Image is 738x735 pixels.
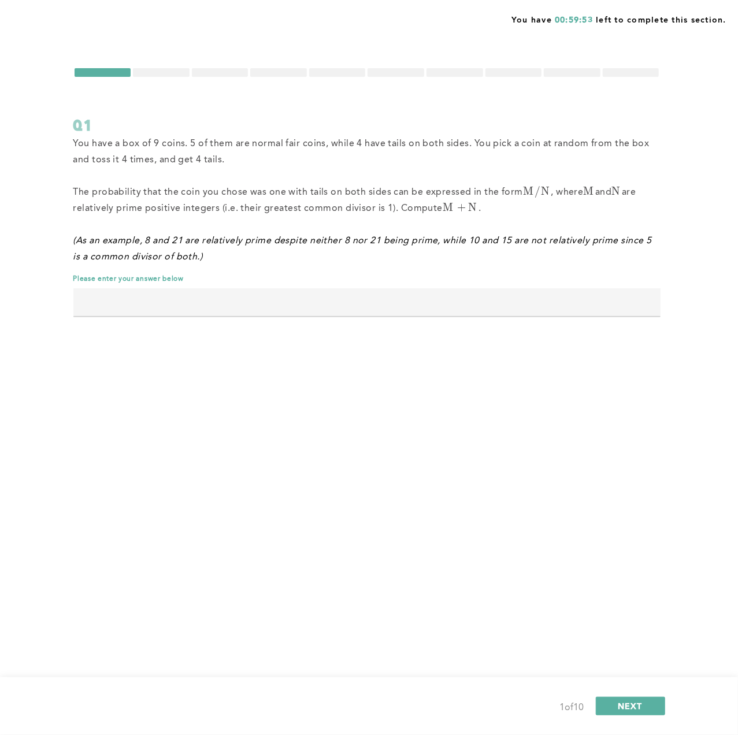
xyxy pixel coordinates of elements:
span: M [584,185,594,198]
div: Q1 [73,115,661,136]
span: The probability that the coin you chose was one with tails on both sides can be expressed in the ... [73,188,639,213]
span: You have a box of 9 coins. 5 of them are normal fair coins, while 4 have tails on both sides. You... [73,139,652,165]
span: M [443,201,453,214]
button: NEXT [596,697,665,715]
span: You have left to complete this section. [511,12,726,26]
span: NEXT [618,700,643,711]
div: 1 of 10 [560,700,584,716]
span: Please enter your answer below [73,274,661,284]
span: / [535,185,541,198]
span: N [469,201,477,214]
span: N [612,185,621,198]
span: N [541,185,550,198]
span: M [523,185,533,198]
span: 00:59:53 [555,16,593,24]
em: (As an example, 8 and 21 are relatively prime despite neither 8 nor 21 being prime, while 10 and ... [73,236,655,262]
span: + [457,201,466,214]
